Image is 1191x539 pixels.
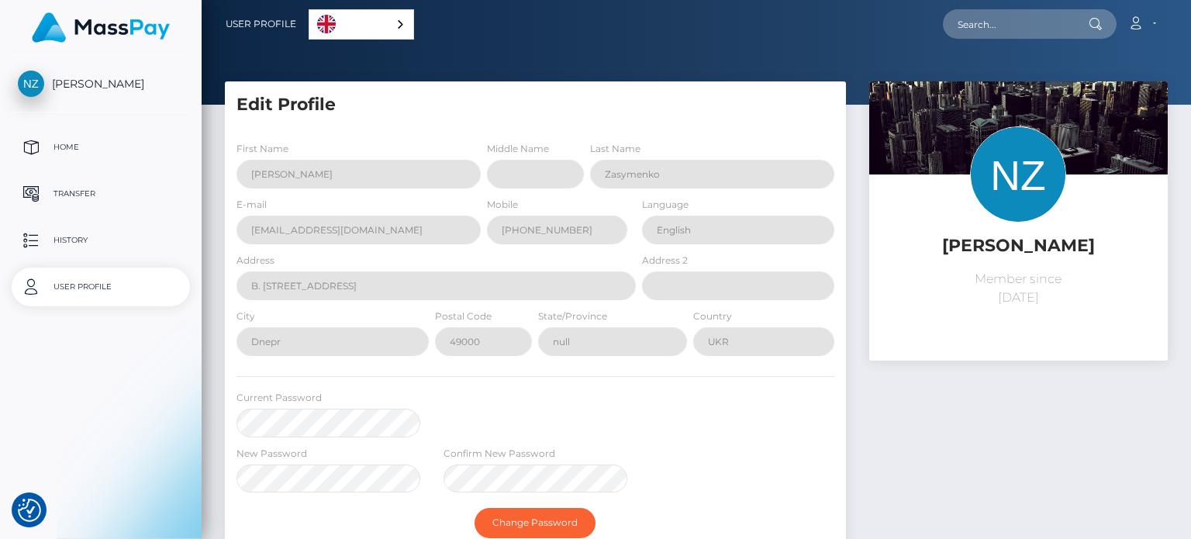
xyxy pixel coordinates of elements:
h5: Edit Profile [236,93,834,117]
label: First Name [236,142,288,156]
aside: Language selected: English [309,9,414,40]
button: Change Password [475,508,595,537]
a: User Profile [12,268,190,306]
h5: [PERSON_NAME] [881,234,1156,258]
p: History [18,229,184,252]
label: Address [236,254,274,268]
a: Transfer [12,174,190,213]
img: MassPay [32,12,170,43]
label: Postal Code [435,309,492,323]
label: Middle Name [487,142,549,156]
a: English [309,10,413,39]
label: New Password [236,447,307,461]
label: Confirm New Password [444,447,555,461]
p: Home [18,136,184,159]
p: Transfer [18,182,184,206]
label: City [236,309,255,323]
label: State/Province [538,309,607,323]
label: Mobile [487,198,518,212]
label: Address 2 [642,254,688,268]
label: Last Name [590,142,640,156]
label: Language [642,198,689,212]
label: E-mail [236,198,267,212]
label: Current Password [236,391,322,405]
label: Country [693,309,732,323]
img: ... [869,81,1168,281]
p: User Profile [18,275,184,299]
img: Revisit consent button [18,499,41,522]
a: Home [12,128,190,167]
a: History [12,221,190,260]
input: Search... [943,9,1089,39]
div: Language [309,9,414,40]
p: Member since [DATE] [881,270,1156,307]
a: User Profile [226,8,296,40]
button: Consent Preferences [18,499,41,522]
span: [PERSON_NAME] [12,77,190,91]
